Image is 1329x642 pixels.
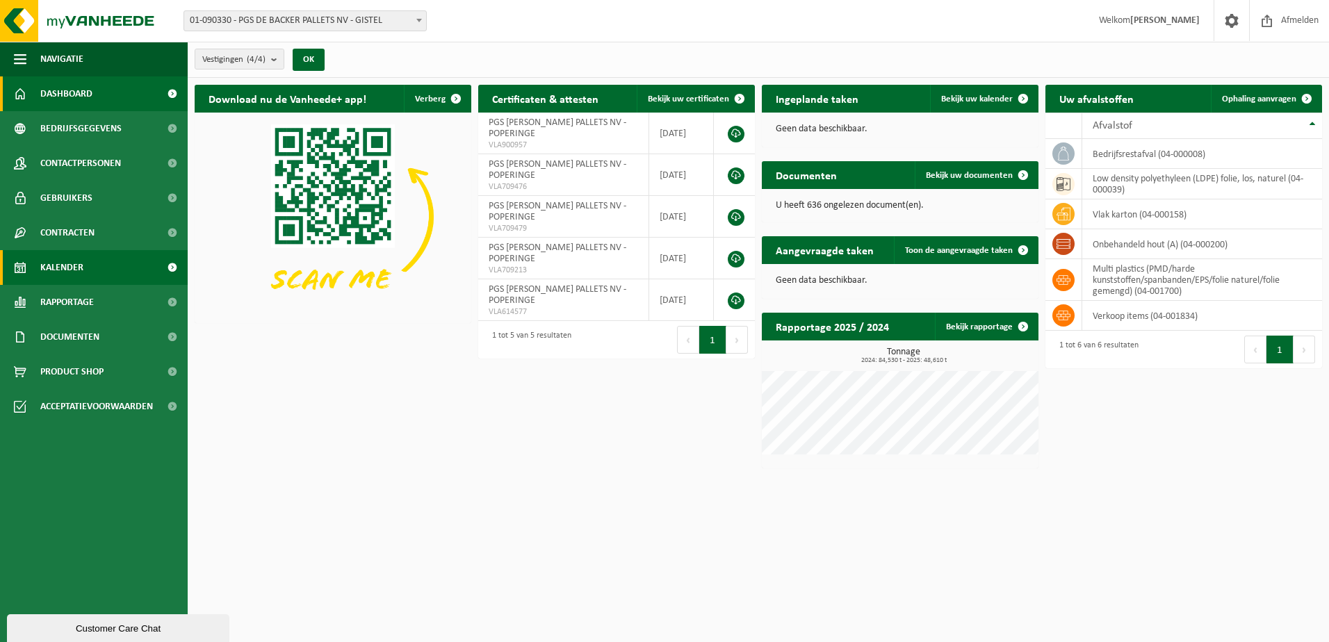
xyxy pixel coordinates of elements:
[40,42,83,76] span: Navigatie
[40,181,92,215] span: Gebruikers
[1244,336,1266,363] button: Previous
[649,154,714,196] td: [DATE]
[1052,334,1139,365] div: 1 tot 6 van 6 resultaten
[769,357,1038,364] span: 2024: 84,530 t - 2025: 48,610 t
[762,161,851,188] h2: Documenten
[1266,336,1294,363] button: 1
[40,76,92,111] span: Dashboard
[40,111,122,146] span: Bedrijfsgegevens
[1045,85,1148,112] h2: Uw afvalstoffen
[404,85,470,113] button: Verberg
[769,347,1038,364] h3: Tonnage
[776,124,1025,134] p: Geen data beschikbaar.
[776,201,1025,211] p: U heeft 636 ongelezen document(en).
[1082,199,1322,229] td: vlak karton (04-000158)
[649,196,714,238] td: [DATE]
[184,11,426,31] span: 01-090330 - PGS DE BACKER PALLETS NV - GISTEL
[489,306,638,318] span: VLA614577
[1130,15,1200,26] strong: [PERSON_NAME]
[926,171,1013,180] span: Bekijk uw documenten
[202,49,266,70] span: Vestigingen
[489,159,626,181] span: PGS [PERSON_NAME] PALLETS NV - POPERINGE
[930,85,1037,113] a: Bekijk uw kalender
[762,85,872,112] h2: Ingeplande taken
[699,326,726,354] button: 1
[7,611,232,642] iframe: chat widget
[489,284,626,306] span: PGS [PERSON_NAME] PALLETS NV - POPERINGE
[776,276,1025,286] p: Geen data beschikbaar.
[485,324,571,355] div: 1 tot 5 van 5 resultaten
[195,49,284,69] button: Vestigingen(4/4)
[935,313,1037,340] a: Bekijk rapportage
[195,113,471,320] img: Download de VHEPlus App
[415,94,446,104] span: Verberg
[489,117,626,139] span: PGS [PERSON_NAME] PALLETS NV - POPERINGE
[648,94,729,104] span: Bekijk uw certificaten
[195,85,380,112] h2: Download nu de Vanheede+ app!
[649,113,714,154] td: [DATE]
[915,161,1037,189] a: Bekijk uw documenten
[489,223,638,234] span: VLA709479
[1082,229,1322,259] td: onbehandeld hout (A) (04-000200)
[184,10,427,31] span: 01-090330 - PGS DE BACKER PALLETS NV - GISTEL
[1082,139,1322,169] td: bedrijfsrestafval (04-000008)
[941,94,1013,104] span: Bekijk uw kalender
[489,265,638,276] span: VLA709213
[1082,301,1322,331] td: verkoop items (04-001834)
[649,279,714,321] td: [DATE]
[40,354,104,389] span: Product Shop
[489,181,638,192] span: VLA709476
[40,389,153,424] span: Acceptatievoorwaarden
[489,242,626,264] span: PGS [PERSON_NAME] PALLETS NV - POPERINGE
[637,85,753,113] a: Bekijk uw certificaten
[40,320,99,354] span: Documenten
[1211,85,1321,113] a: Ophaling aanvragen
[40,146,121,181] span: Contactpersonen
[677,326,699,354] button: Previous
[40,250,83,285] span: Kalender
[489,140,638,151] span: VLA900957
[762,236,888,263] h2: Aangevraagde taken
[1082,169,1322,199] td: low density polyethyleen (LDPE) folie, los, naturel (04-000039)
[905,246,1013,255] span: Toon de aangevraagde taken
[478,85,612,112] h2: Certificaten & attesten
[1294,336,1315,363] button: Next
[489,201,626,222] span: PGS [PERSON_NAME] PALLETS NV - POPERINGE
[247,55,266,64] count: (4/4)
[40,285,94,320] span: Rapportage
[649,238,714,279] td: [DATE]
[894,236,1037,264] a: Toon de aangevraagde taken
[762,313,903,340] h2: Rapportage 2025 / 2024
[726,326,748,354] button: Next
[40,215,95,250] span: Contracten
[1082,259,1322,301] td: multi plastics (PMD/harde kunststoffen/spanbanden/EPS/folie naturel/folie gemengd) (04-001700)
[1222,94,1296,104] span: Ophaling aanvragen
[293,49,325,71] button: OK
[1093,120,1132,131] span: Afvalstof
